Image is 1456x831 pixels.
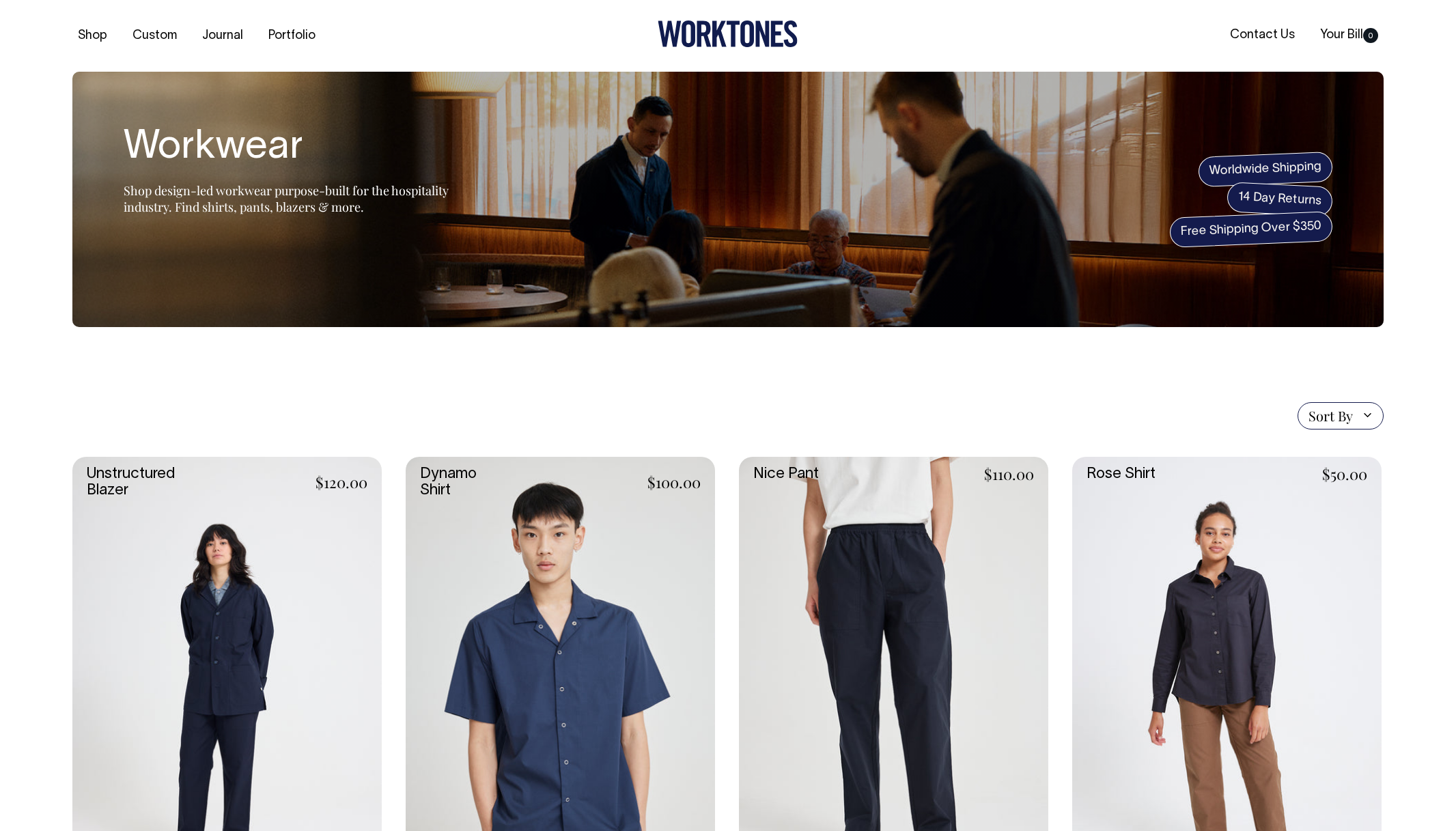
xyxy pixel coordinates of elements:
a: Custom [127,25,182,47]
a: Journal [197,25,249,47]
a: Contact Us [1224,24,1300,46]
span: Sort By [1308,408,1353,424]
a: Portfolio [263,25,321,47]
span: Worldwide Shipping [1198,152,1333,187]
a: Shop [72,25,113,47]
span: 0 [1363,28,1378,43]
span: 14 Day Returns [1227,182,1333,217]
a: Your Bill0 [1315,24,1384,46]
span: Free Shipping Over $350 [1169,211,1333,248]
span: Shop design-led workwear purpose-built for the hospitality industry. Find shirts, pants, blazers ... [124,182,449,215]
h1: Workwear [124,126,465,170]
